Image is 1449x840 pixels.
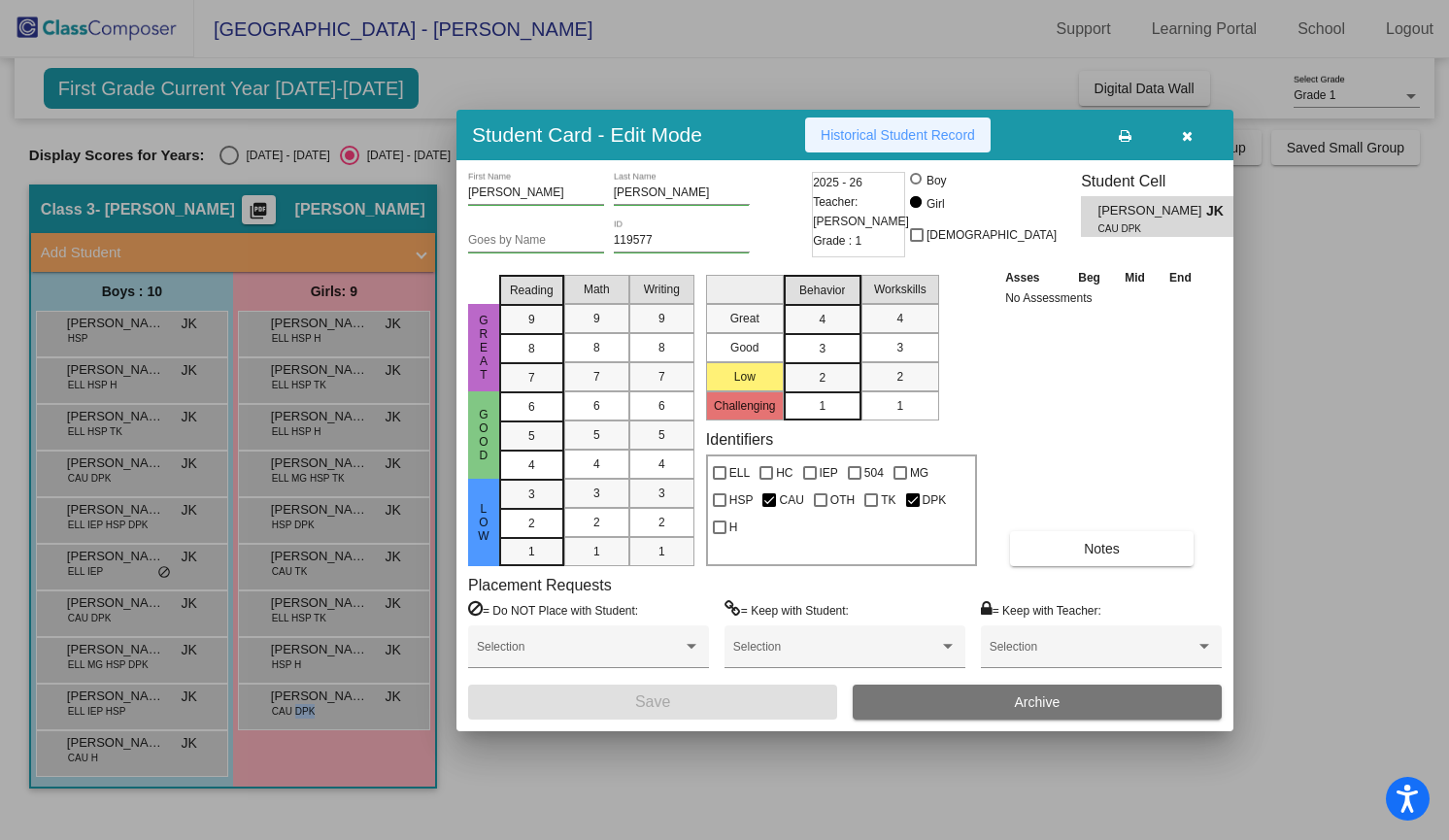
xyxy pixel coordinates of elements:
h3: Student Cell [1081,172,1250,190]
span: 3 [896,339,903,356]
span: IEP [820,461,838,485]
span: 8 [528,340,535,357]
span: 2025 - 26 [813,173,862,192]
button: Archive [853,685,1222,720]
span: 9 [593,310,600,327]
span: 4 [896,310,903,327]
span: 7 [528,369,535,386]
span: ELL [729,461,750,485]
span: 1 [819,397,826,415]
span: 6 [528,398,535,416]
span: Archive [1015,694,1061,710]
span: Behavior [799,282,845,299]
span: 8 [658,339,665,356]
h3: Student Card - Edit Mode [472,122,702,147]
span: Math [584,281,610,298]
input: Enter ID [614,234,750,248]
span: DPK [923,488,947,512]
button: Save [468,685,837,720]
span: 1 [658,543,665,560]
span: CAU DPK [1098,221,1193,236]
span: 2 [896,368,903,386]
span: 7 [593,368,600,386]
div: Boy [926,172,947,189]
span: 3 [819,340,826,357]
span: 4 [819,311,826,328]
span: [PERSON_NAME] [1098,201,1206,221]
label: = Keep with Teacher: [981,600,1101,620]
th: End [1157,267,1203,288]
td: No Assessments [1000,288,1204,308]
button: Notes [1010,531,1194,566]
span: 2 [528,515,535,532]
th: Beg [1065,267,1112,288]
span: MG [910,461,928,485]
span: HSP [729,488,754,512]
span: Reading [510,282,554,299]
span: 2 [819,369,826,386]
span: 1 [593,543,600,560]
span: 3 [528,486,535,503]
input: goes by name [468,234,604,248]
label: = Keep with Student: [724,600,849,620]
span: Workskills [874,281,927,298]
span: Save [635,693,670,710]
span: CAU [779,488,803,512]
span: [DEMOGRAPHIC_DATA] [927,223,1057,247]
span: 6 [593,397,600,415]
span: 1 [528,543,535,560]
span: 4 [593,455,600,473]
span: 1 [896,397,903,415]
span: OTH [830,488,855,512]
span: Good [475,408,492,462]
span: 2 [658,514,665,531]
span: Historical Student Record [821,127,975,143]
span: TK [881,488,895,512]
span: HC [776,461,792,485]
label: Placement Requests [468,576,612,594]
div: Girl [926,195,945,213]
span: 4 [658,455,665,473]
span: 5 [593,426,600,444]
span: 3 [593,485,600,502]
button: Historical Student Record [805,118,991,152]
span: Notes [1084,541,1120,556]
span: Low [475,502,492,543]
span: Great [475,314,492,382]
th: Asses [1000,267,1065,288]
label: = Do NOT Place with Student: [468,600,638,620]
span: 9 [528,311,535,328]
span: JK [1206,201,1233,221]
span: Writing [644,281,680,298]
span: 2 [593,514,600,531]
span: 4 [528,456,535,474]
span: 5 [658,426,665,444]
span: Teacher: [PERSON_NAME] [813,192,909,231]
span: 3 [658,485,665,502]
span: 6 [658,397,665,415]
label: Identifiers [706,430,773,449]
span: 5 [528,427,535,445]
span: 8 [593,339,600,356]
span: H [729,516,738,539]
span: Grade : 1 [813,231,861,251]
th: Mid [1113,267,1157,288]
span: 9 [658,310,665,327]
span: 504 [864,461,884,485]
span: 7 [658,368,665,386]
